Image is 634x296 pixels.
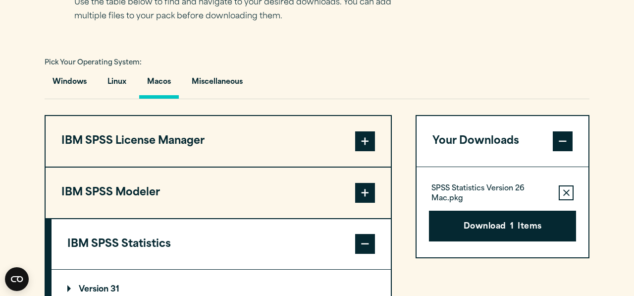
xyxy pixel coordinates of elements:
[139,70,179,99] button: Macos
[429,211,576,241] button: Download1Items
[67,286,119,294] p: Version 31
[52,219,391,270] button: IBM SPSS Statistics
[100,70,134,99] button: Linux
[46,116,391,167] button: IBM SPSS License Manager
[5,267,29,291] button: Open CMP widget
[45,59,142,66] span: Pick Your Operating System:
[417,116,588,167] button: Your Downloads
[184,70,251,99] button: Miscellaneous
[431,184,551,204] p: SPSS Statistics Version 26 Mac.pkg
[510,221,514,234] span: 1
[45,70,95,99] button: Windows
[417,167,588,257] div: Your Downloads
[46,168,391,218] button: IBM SPSS Modeler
